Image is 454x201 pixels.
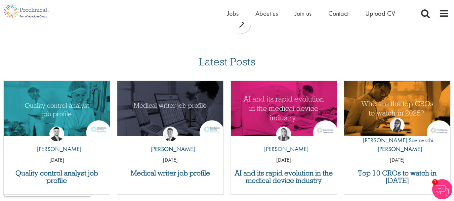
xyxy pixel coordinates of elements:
p: [DATE] [117,156,223,164]
img: quality control analyst job profile [4,81,110,136]
div: next [231,13,251,34]
a: Joshua Godden [PERSON_NAME] [32,127,81,157]
a: About us [255,9,278,18]
a: AI and its rapid evolution in the medical device industry [234,169,334,184]
a: Join us [295,9,312,18]
p: [PERSON_NAME] [32,145,81,153]
a: Upload CV [365,9,395,18]
img: Joshua Godden [49,127,64,141]
p: [DATE] [231,156,337,164]
a: Link to a post [4,81,110,140]
span: 1 [432,179,438,185]
p: [DATE] [4,156,110,164]
a: George Watson [PERSON_NAME] [146,127,195,157]
a: Link to a post [231,81,337,140]
a: Quality control analyst job profile [7,169,107,184]
a: Link to a post [344,81,450,140]
h3: Latest Posts [199,56,255,72]
p: [PERSON_NAME] Savlovschi - [PERSON_NAME] [344,136,450,153]
a: Hannah Burke [PERSON_NAME] [259,127,308,157]
img: Chatbot [432,179,452,199]
img: AI and Its Impact on the Medical Device Industry | Proclinical [231,81,337,136]
a: Theodora Savlovschi - Wicks [PERSON_NAME] Savlovschi - [PERSON_NAME] [344,118,450,156]
p: [DATE] [344,156,450,164]
img: Medical writer job profile [117,81,223,136]
img: Theodora Savlovschi - Wicks [390,118,405,133]
a: Jobs [227,9,239,18]
img: Top 10 CROs 2025 | Proclinical [344,81,450,136]
a: Medical writer job profile [121,169,220,177]
a: Link to a post [117,81,223,140]
a: Top 10 CROs to watch in [DATE] [347,169,447,184]
img: George Watson [163,127,178,141]
p: [PERSON_NAME] [259,145,308,153]
img: Hannah Burke [276,127,291,141]
a: Contact [328,9,348,18]
p: [PERSON_NAME] [146,145,195,153]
